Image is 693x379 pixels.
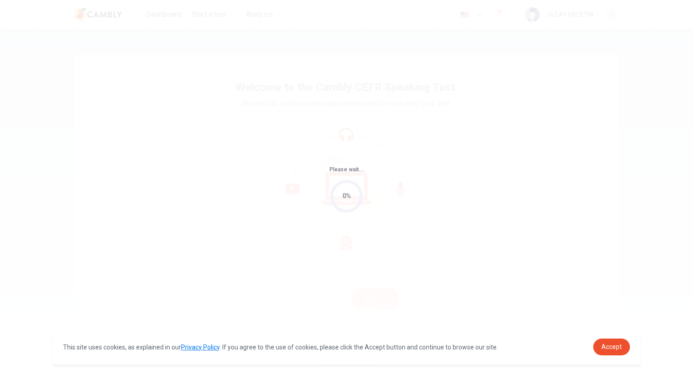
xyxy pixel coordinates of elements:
a: Privacy Policy [181,344,220,351]
div: 0% [342,191,351,201]
span: Accept [601,343,622,350]
div: cookieconsent [52,329,641,364]
a: dismiss cookie message [593,339,630,355]
span: Please wait... [329,166,364,173]
span: This site uses cookies, as explained in our . If you agree to the use of cookies, please click th... [63,344,498,351]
